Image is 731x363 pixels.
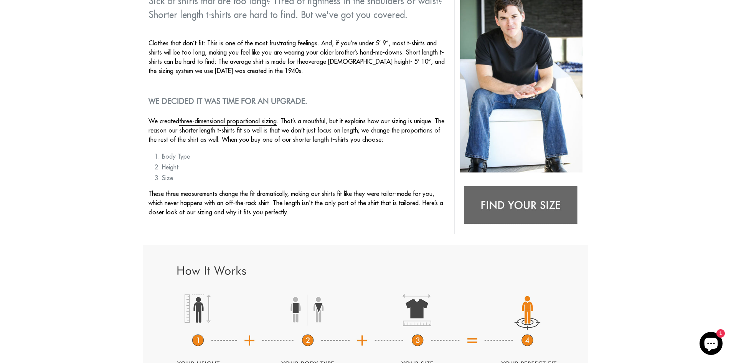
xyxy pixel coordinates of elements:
[149,96,449,106] h2: We decided it was time for an upgrade.
[697,332,725,357] inbox-online-store-chat: Shopify online store chat
[179,117,277,126] a: three-dimensional proportional sizing
[162,152,449,161] li: Body Type
[149,38,449,75] p: Clothes that don’t fit: This is one of the most frustrating feelings. And, if you’re under 5’ 9”,...
[162,162,449,172] li: Height
[460,182,582,230] img: Find your size: tshirts for short guys
[305,58,410,66] a: average [DEMOGRAPHIC_DATA] height
[162,173,449,182] li: Size
[149,116,449,144] p: We created . That’s a mouthful, but it explains how our sizing is unique. The reason our shorter ...
[149,189,449,217] p: These three measurements change the fit dramatically, making our shirts fit like they were tailor...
